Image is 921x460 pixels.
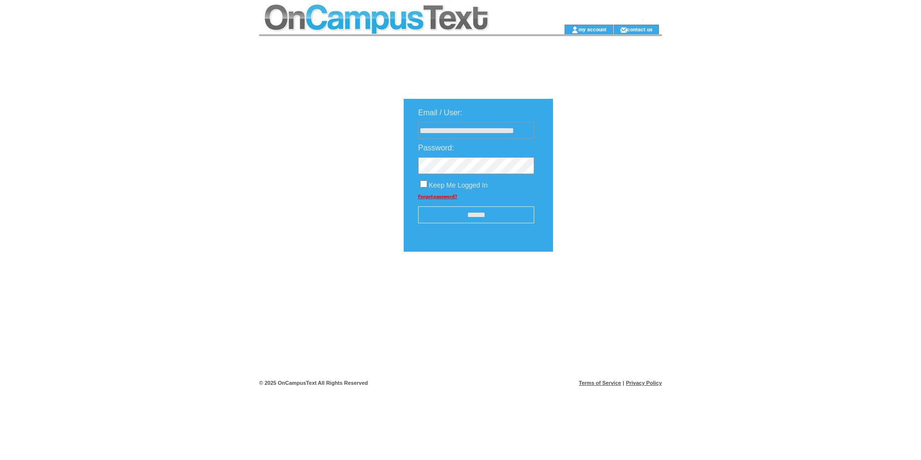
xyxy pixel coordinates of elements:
[418,194,457,199] a: Forgot password?
[623,380,624,386] span: |
[620,26,627,34] img: contact_us_icon.gif
[418,108,462,117] span: Email / User:
[579,380,621,386] a: Terms of Service
[259,380,368,386] span: © 2025 OnCampusText All Rights Reserved
[626,380,662,386] a: Privacy Policy
[571,26,579,34] img: account_icon.gif
[429,181,487,189] span: Keep Me Logged In
[418,144,454,152] span: Password:
[579,26,606,32] a: my account
[581,276,629,288] img: transparent.png
[627,26,653,32] a: contact us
